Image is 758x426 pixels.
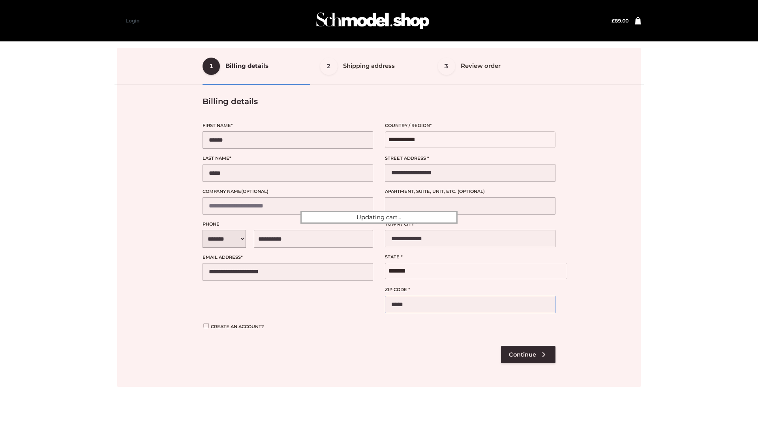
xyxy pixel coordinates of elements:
span: £ [612,18,615,24]
bdi: 89.00 [612,18,629,24]
div: Updating cart... [300,211,458,224]
img: Schmodel Admin 964 [313,5,432,36]
a: £89.00 [612,18,629,24]
a: Login [126,18,139,24]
